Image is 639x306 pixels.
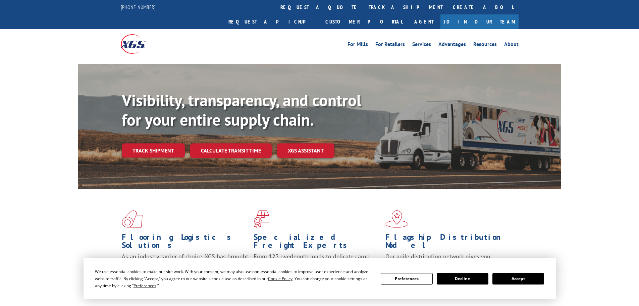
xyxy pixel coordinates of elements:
[122,233,249,253] h1: Flooring Logistics Solutions
[385,233,512,253] h1: Flagship Distribution Model
[412,42,431,49] a: Services
[408,14,440,29] a: Agent
[95,268,373,289] div: We use essential cookies to make our site work. With your consent, we may also use non-essential ...
[134,283,156,289] span: Preferences
[121,4,156,10] a: [PHONE_NUMBER]
[190,143,272,158] a: Calculate transit time
[84,258,556,299] div: Cookie Consent Prompt
[440,14,519,29] a: Join Our Team
[254,233,380,253] h1: Specialized Freight Experts
[268,276,292,281] span: Cookie Policy
[277,143,334,158] a: XGS ASSISTANT
[223,14,320,29] a: Request a pickup
[254,253,380,282] p: From 123 overlength loads to delicate cargo, our experienced staff knows the best way to move you...
[320,14,408,29] a: Customer Portal
[122,253,248,276] span: As an industry carrier of choice, XGS has brought innovation and dedication to flooring logistics...
[492,273,544,285] button: Accept
[473,42,497,49] a: Resources
[437,273,488,285] button: Decline
[385,253,509,268] span: Our agile distribution network gives you nationwide inventory management on demand.
[348,42,368,49] a: For Mills
[385,210,409,228] img: xgs-icon-flagship-distribution-model-red
[122,210,143,228] img: xgs-icon-total-supply-chain-intelligence-red
[381,273,432,285] button: Preferences
[254,210,269,228] img: xgs-icon-focused-on-flooring-red
[504,42,519,49] a: About
[122,143,185,158] a: Track shipment
[438,42,466,49] a: Advantages
[122,90,361,130] b: Visibility, transparency, and control for your entire supply chain.
[375,42,405,49] a: For Retailers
